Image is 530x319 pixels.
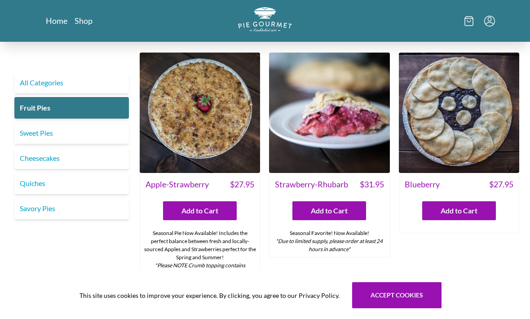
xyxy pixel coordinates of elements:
[269,53,389,173] img: Strawberry-Rhubarb
[269,226,389,257] div: Seasonal Favorite! Now Available!
[146,178,209,191] span: Apple-Strawberry
[14,198,129,219] a: Savory Pies
[230,178,254,191] span: $ 27.95
[75,15,93,26] a: Shop
[238,7,292,32] img: logo
[352,282,442,308] button: Accept cookies
[311,205,348,216] span: Add to Cart
[399,53,519,173] img: Blueberry
[441,205,477,216] span: Add to Cart
[275,178,348,191] span: Strawberry-Rhubarb
[155,262,245,277] em: *Please NOTE Crumb topping contains Walnuts*
[360,178,384,191] span: $ 31.95
[14,147,129,169] a: Cheesecakes
[181,205,218,216] span: Add to Cart
[140,53,260,173] img: Apple-Strawberry
[422,201,496,220] button: Add to Cart
[489,178,513,191] span: $ 27.95
[163,201,237,220] button: Add to Cart
[276,238,383,253] em: *Due to limited supply, please order at least 24 hours in advance*
[292,201,366,220] button: Add to Cart
[238,7,292,35] a: Logo
[405,178,440,191] span: Blueberry
[79,291,340,300] span: This site uses cookies to improve your experience. By clicking, you agree to our Privacy Policy.
[14,97,129,119] a: Fruit Pies
[14,72,129,93] a: All Categories
[484,16,495,27] button: Menu
[14,122,129,144] a: Sweet Pies
[140,226,260,281] div: Seasonal Pie Now Available! Includes the perfect balance between fresh and locally-sourced Apples...
[14,173,129,194] a: Quiches
[46,15,67,26] a: Home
